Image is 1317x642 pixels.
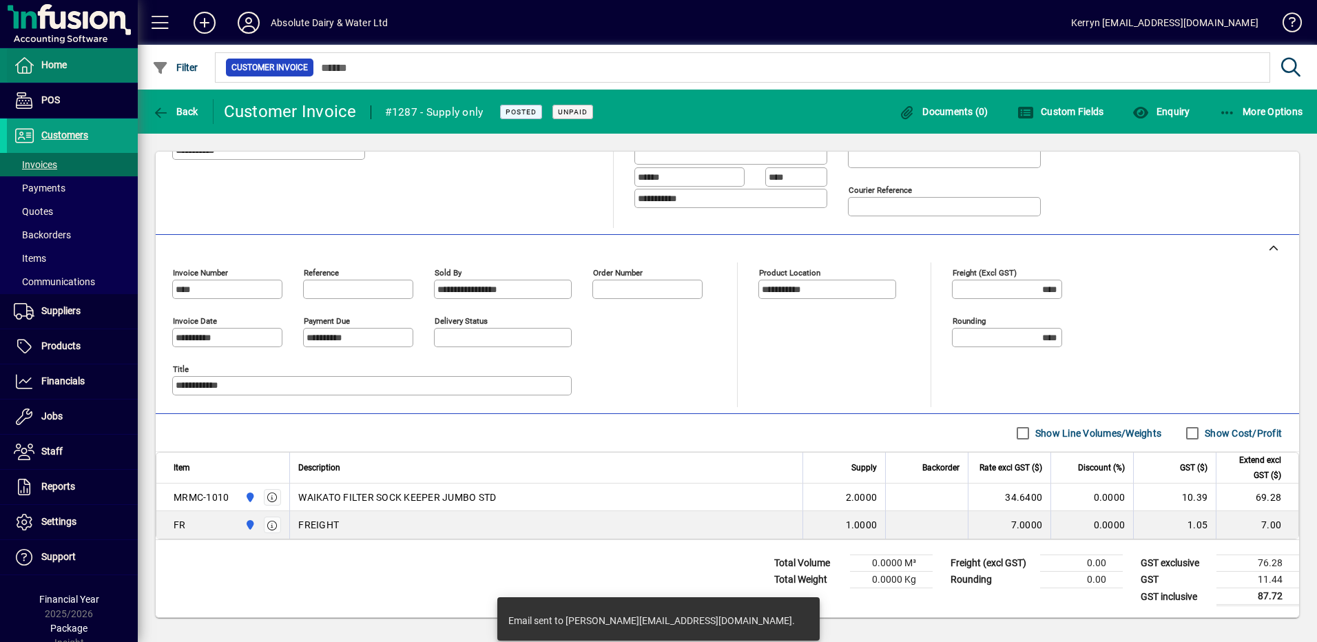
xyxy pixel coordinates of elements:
td: 0.00 [1040,572,1123,588]
span: WAIKATO FILTER SOCK KEEPER JUMBO STD [298,490,496,504]
a: Support [7,540,138,574]
span: Extend excl GST ($) [1225,453,1281,483]
mat-label: Freight (excl GST) [953,268,1017,278]
a: Payments [7,176,138,200]
td: Total Volume [767,555,850,572]
a: Jobs [7,400,138,434]
button: Back [149,99,202,124]
span: 2.0000 [846,490,878,504]
mat-label: Title [173,364,189,374]
span: Communications [14,276,95,287]
div: MRMC-1010 [174,490,229,504]
td: 10.39 [1133,484,1216,511]
td: GST [1134,572,1216,588]
a: Communications [7,270,138,293]
span: Posted [506,107,537,116]
span: Filter [152,62,198,73]
span: Supply [851,460,877,475]
span: Enquiry [1132,106,1190,117]
span: Description [298,460,340,475]
button: More Options [1216,99,1307,124]
span: Items [14,253,46,264]
button: Add [183,10,227,35]
span: Reports [41,481,75,492]
a: Knowledge Base [1272,3,1300,48]
div: Email sent to [PERSON_NAME][EMAIL_ADDRESS][DOMAIN_NAME]. [508,614,795,628]
div: Kerryn [EMAIL_ADDRESS][DOMAIN_NAME] [1071,12,1258,34]
span: Customer Invoice [231,61,308,74]
mat-label: Order number [593,268,643,278]
a: Items [7,247,138,270]
td: Rounding [944,572,1040,588]
mat-label: Invoice number [173,268,228,278]
a: Quotes [7,200,138,223]
mat-label: Courier Reference [849,185,912,195]
label: Show Cost/Profit [1202,426,1282,440]
a: Staff [7,435,138,469]
span: Products [41,340,81,351]
span: Matata Road [241,517,257,532]
div: FR [174,518,186,532]
span: Custom Fields [1017,106,1104,117]
span: Item [174,460,190,475]
span: Invoices [14,159,57,170]
label: Show Line Volumes/Weights [1033,426,1161,440]
span: Quotes [14,206,53,217]
div: #1287 - Supply only [385,101,484,123]
div: Absolute Dairy & Water Ltd [271,12,388,34]
td: GST exclusive [1134,555,1216,572]
a: POS [7,83,138,118]
a: Financials [7,364,138,399]
span: Financial Year [39,594,99,605]
span: Jobs [41,411,63,422]
a: Reports [7,470,138,504]
td: 0.0000 [1050,484,1133,511]
td: 0.0000 [1050,511,1133,539]
button: Profile [227,10,271,35]
app-page-header-button: Back [138,99,214,124]
span: Customers [41,130,88,141]
a: Backorders [7,223,138,247]
td: 7.00 [1216,511,1298,539]
td: GST inclusive [1134,588,1216,605]
span: Backorders [14,229,71,240]
td: Freight (excl GST) [944,555,1040,572]
span: Staff [41,446,63,457]
mat-label: Payment due [304,316,350,326]
span: Financials [41,375,85,386]
span: Rate excl GST ($) [979,460,1042,475]
td: 0.0000 Kg [850,572,933,588]
button: Filter [149,55,202,80]
mat-label: Product location [759,268,820,278]
div: 7.0000 [977,518,1042,532]
span: POS [41,94,60,105]
span: Unpaid [558,107,588,116]
mat-label: Sold by [435,268,462,278]
td: 0.00 [1040,555,1123,572]
mat-label: Rounding [953,316,986,326]
div: 34.6400 [977,490,1042,504]
mat-label: Invoice date [173,316,217,326]
span: Suppliers [41,305,81,316]
mat-label: Reference [304,268,339,278]
span: Payments [14,183,65,194]
button: Enquiry [1129,99,1193,124]
a: Products [7,329,138,364]
a: Home [7,48,138,83]
td: 76.28 [1216,555,1299,572]
span: Documents (0) [899,106,988,117]
td: 11.44 [1216,572,1299,588]
span: Support [41,551,76,562]
td: 0.0000 M³ [850,555,933,572]
a: Suppliers [7,294,138,329]
a: Settings [7,505,138,539]
span: Back [152,106,198,117]
button: Custom Fields [1014,99,1108,124]
span: More Options [1219,106,1303,117]
span: GST ($) [1180,460,1207,475]
span: Home [41,59,67,70]
mat-label: Delivery status [435,316,488,326]
a: Invoices [7,153,138,176]
span: FREIGHT [298,518,339,532]
td: 87.72 [1216,588,1299,605]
